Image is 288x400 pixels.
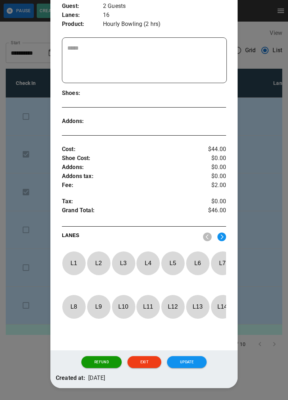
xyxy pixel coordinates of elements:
p: L 9 [87,298,111,315]
p: Shoe Cost : [62,154,199,163]
p: L 10 [112,298,135,315]
p: Tax : [62,197,199,206]
p: L 2 [87,255,111,272]
img: nav_left.svg [203,232,212,241]
p: L 13 [186,298,210,315]
p: Addons : [62,163,199,172]
img: right.svg [217,232,226,241]
p: L 12 [161,298,185,315]
p: L 11 [136,298,160,315]
p: Product : [62,20,103,29]
p: [DATE] [88,374,105,383]
p: L 1 [62,255,86,272]
p: L 7 [211,255,234,272]
button: Refund [81,356,122,368]
p: 16 [103,11,226,20]
p: Addons : [62,117,103,126]
p: $0.00 [199,154,226,163]
button: Update [167,356,207,368]
p: $44.00 [199,145,226,154]
p: $0.00 [199,163,226,172]
p: Shoes : [62,89,103,98]
button: Exit [127,356,161,368]
p: L 8 [62,298,86,315]
p: $2.00 [199,181,226,190]
p: $0.00 [199,197,226,206]
p: Fee : [62,181,199,190]
p: L 6 [186,255,210,272]
p: Guest : [62,2,103,11]
p: L 3 [112,255,135,272]
p: Addons tax : [62,172,199,181]
p: Cost : [62,145,199,154]
p: L 14 [211,298,234,315]
p: Lanes : [62,11,103,20]
p: 2 Guests [103,2,226,11]
p: $46.00 [199,206,226,217]
p: Hourly Bowling (2 hrs) [103,20,226,29]
p: Grand Total : [62,206,199,217]
p: L 5 [161,255,185,272]
p: $0.00 [199,172,226,181]
p: L 4 [136,255,160,272]
p: LANES [62,232,197,242]
p: Created at: [56,374,85,383]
